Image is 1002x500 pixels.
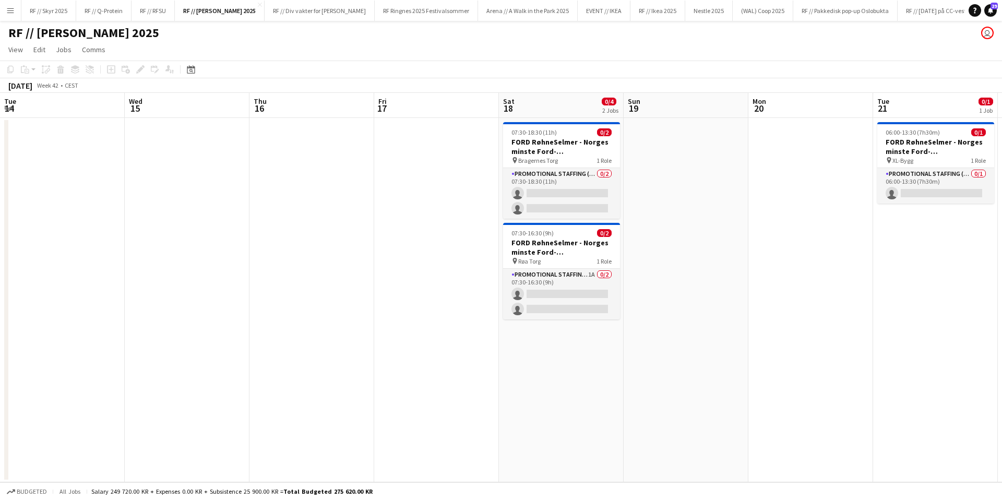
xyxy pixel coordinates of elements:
span: 06:00-13:30 (7h30m) [886,128,940,136]
span: 0/2 [597,229,612,237]
button: Arena // A Walk in the Park 2025 [478,1,578,21]
span: XL-Bygg [892,157,913,164]
app-card-role: Promotional Staffing (Brand Ambassadors)0/207:30-18:30 (11h) [503,168,620,219]
button: RF // [PERSON_NAME] 2025 [175,1,265,21]
app-job-card: 06:00-13:30 (7h30m)0/1FORD RøhneSelmer - Norges minste Ford-forhandlerkontor XL-Bygg1 RolePromoti... [877,122,994,204]
span: 0/4 [602,98,616,105]
span: 29 [991,3,998,9]
span: Fri [378,97,387,106]
span: 16 [252,102,267,114]
span: 0/2 [597,128,612,136]
span: View [8,45,23,54]
button: EVENT // IKEA [578,1,630,21]
button: (WAL) Coop 2025 [733,1,793,21]
h3: FORD RøhneSelmer - Norges minste Ford-forhandlerkontor [877,137,994,156]
button: RF // RFSU [132,1,175,21]
button: RF // Ikea 2025 [630,1,685,21]
h3: FORD RøhneSelmer - Norges minste Ford-forhandlerkontor [503,238,620,257]
span: Mon [753,97,766,106]
span: 1 Role [597,157,612,164]
span: 0/1 [979,98,993,105]
div: [DATE] [8,80,32,91]
span: Week 42 [34,81,61,89]
span: Jobs [56,45,71,54]
span: 15 [127,102,142,114]
a: View [4,43,27,56]
span: Bragernes Torg [518,157,558,164]
span: 1 Role [971,157,986,164]
span: 0/1 [971,128,986,136]
app-job-card: 07:30-16:30 (9h)0/2FORD RøhneSelmer - Norges minste Ford-forhandlerkontor Røa Torg1 RolePromotion... [503,223,620,319]
span: 14 [3,102,16,114]
div: 2 Jobs [602,106,618,114]
app-job-card: 07:30-18:30 (11h)0/2FORD RøhneSelmer - Norges minste Ford-forhandlerkontor Bragernes Torg1 RolePr... [503,122,620,219]
button: RF // Pakkedisk pop-up Oslobukta [793,1,898,21]
span: 19 [626,102,640,114]
span: Sun [628,97,640,106]
app-card-role: Promotional Staffing (Brand Ambassadors)1A0/207:30-16:30 (9h) [503,269,620,319]
span: Wed [129,97,142,106]
span: Budgeted [17,488,47,495]
app-user-avatar: Fredrikke Moland Flesner [981,27,994,39]
span: 20 [751,102,766,114]
div: Salary 249 720.00 KR + Expenses 0.00 KR + Subsistence 25 900.00 KR = [91,487,373,495]
span: Tue [4,97,16,106]
button: Budgeted [5,486,49,497]
span: Comms [82,45,105,54]
h1: RF // [PERSON_NAME] 2025 [8,25,159,41]
span: Total Budgeted 275 620.00 KR [283,487,373,495]
span: 21 [876,102,889,114]
div: CEST [65,81,78,89]
button: Nestle 2025 [685,1,733,21]
span: All jobs [57,487,82,495]
button: RF // [DATE] på CC-vest [898,1,975,21]
a: Edit [29,43,50,56]
span: 17 [377,102,387,114]
a: 29 [984,4,997,17]
h3: FORD RøhneSelmer - Norges minste Ford-forhandlerkontor [503,137,620,156]
button: RF // Div vakter for [PERSON_NAME] [265,1,375,21]
a: Comms [78,43,110,56]
span: 07:30-18:30 (11h) [511,128,557,136]
span: 18 [502,102,515,114]
span: Røa Torg [518,257,541,265]
span: Tue [877,97,889,106]
span: Thu [254,97,267,106]
span: Sat [503,97,515,106]
button: RF Ringnes 2025 Festivalsommer [375,1,478,21]
span: Edit [33,45,45,54]
a: Jobs [52,43,76,56]
app-card-role: Promotional Staffing (Brand Ambassadors)0/106:00-13:30 (7h30m) [877,168,994,204]
span: 1 Role [597,257,612,265]
div: 1 Job [979,106,993,114]
button: RF // Q-Protein [76,1,132,21]
span: 07:30-16:30 (9h) [511,229,554,237]
button: RF // Skyr 2025 [21,1,76,21]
